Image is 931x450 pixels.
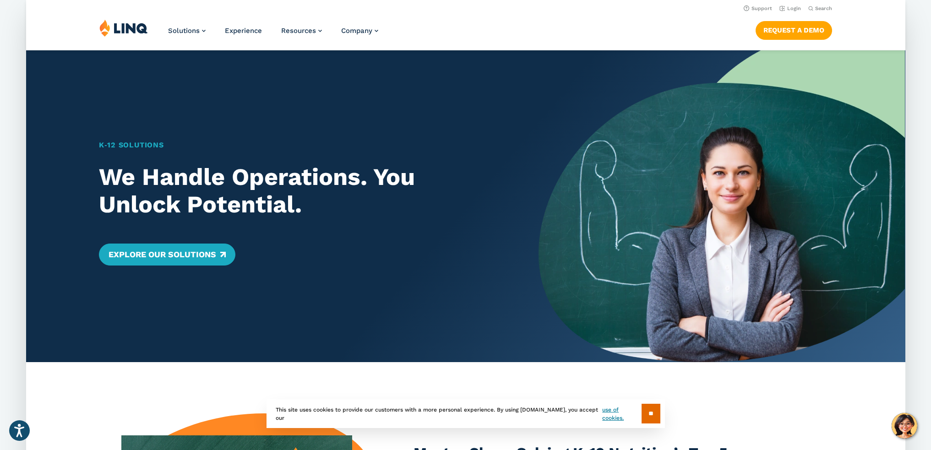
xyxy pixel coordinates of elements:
[779,5,800,11] a: Login
[168,19,378,49] nav: Primary Navigation
[602,406,641,422] a: use of cookies.
[168,27,206,35] a: Solutions
[225,27,262,35] a: Experience
[26,3,905,13] nav: Utility Navigation
[281,27,322,35] a: Resources
[341,27,372,35] span: Company
[281,27,316,35] span: Resources
[815,5,832,11] span: Search
[808,5,832,12] button: Open Search Bar
[539,50,905,362] img: Home Banner
[755,19,832,39] nav: Button Navigation
[168,27,200,35] span: Solutions
[341,27,378,35] a: Company
[743,5,772,11] a: Support
[99,19,148,37] img: LINQ | K‑12 Software
[755,21,832,39] a: Request a Demo
[99,140,503,151] h1: K‑12 Solutions
[267,399,665,428] div: This site uses cookies to provide our customers with a more personal experience. By using [DOMAIN...
[99,244,235,266] a: Explore Our Solutions
[99,163,503,218] h2: We Handle Operations. You Unlock Potential.
[892,413,917,439] button: Hello, have a question? Let’s chat.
